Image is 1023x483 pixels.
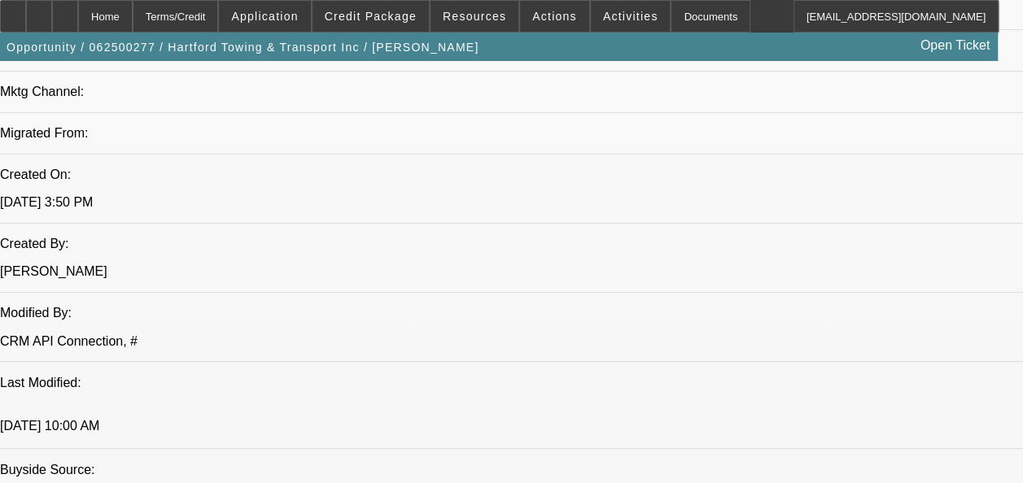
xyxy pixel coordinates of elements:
[313,1,429,32] button: Credit Package
[443,10,506,23] span: Resources
[532,10,577,23] span: Actions
[7,41,479,54] span: Opportunity / 062500277 / Hartford Towing & Transport Inc / [PERSON_NAME]
[914,32,996,59] a: Open Ticket
[219,1,310,32] button: Application
[231,10,298,23] span: Application
[431,1,518,32] button: Resources
[325,10,417,23] span: Credit Package
[520,1,589,32] button: Actions
[603,10,658,23] span: Activities
[591,1,671,32] button: Activities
